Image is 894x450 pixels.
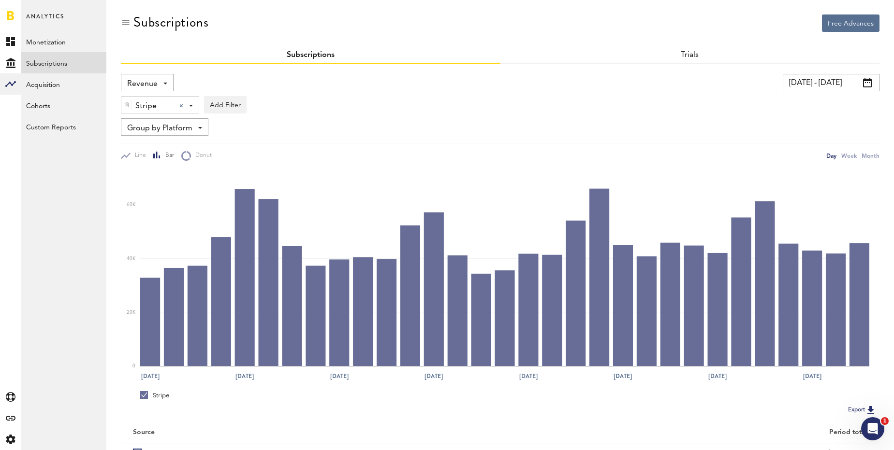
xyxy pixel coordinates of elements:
[179,104,183,108] div: Clear
[614,372,632,380] text: [DATE]
[21,31,106,52] a: Monetization
[519,372,538,380] text: [DATE]
[881,417,889,425] span: 1
[841,151,857,161] div: Week
[127,120,192,137] span: Group by Platform
[822,14,879,32] button: Free Advances
[19,7,54,15] span: Support
[21,52,106,73] a: Subscriptions
[204,96,247,113] button: Add Filter
[513,428,868,436] div: Period total
[131,152,146,160] span: Line
[845,404,879,416] button: Export
[127,202,136,207] text: 60K
[121,97,132,113] div: Delete
[862,151,879,161] div: Month
[330,372,349,380] text: [DATE]
[133,428,155,436] div: Source
[132,364,135,368] text: 0
[127,310,136,315] text: 20K
[681,51,699,59] a: Trials
[865,404,877,416] img: Export
[124,101,130,108] img: trash_awesome_blue.svg
[26,11,64,31] span: Analytics
[861,417,884,440] iframe: Intercom live chat
[140,391,169,400] div: Stripe
[135,98,172,114] span: Stripe
[803,372,821,380] text: [DATE]
[133,14,208,30] div: Subscriptions
[127,256,136,261] text: 40K
[191,152,212,160] span: Donut
[708,372,727,380] text: [DATE]
[127,76,158,92] span: Revenue
[161,152,174,160] span: Bar
[141,372,160,380] text: [DATE]
[21,116,106,137] a: Custom Reports
[21,73,106,95] a: Acquisition
[425,372,443,380] text: [DATE]
[21,95,106,116] a: Cohorts
[826,151,836,161] div: Day
[287,51,335,59] a: Subscriptions
[235,372,254,380] text: [DATE]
